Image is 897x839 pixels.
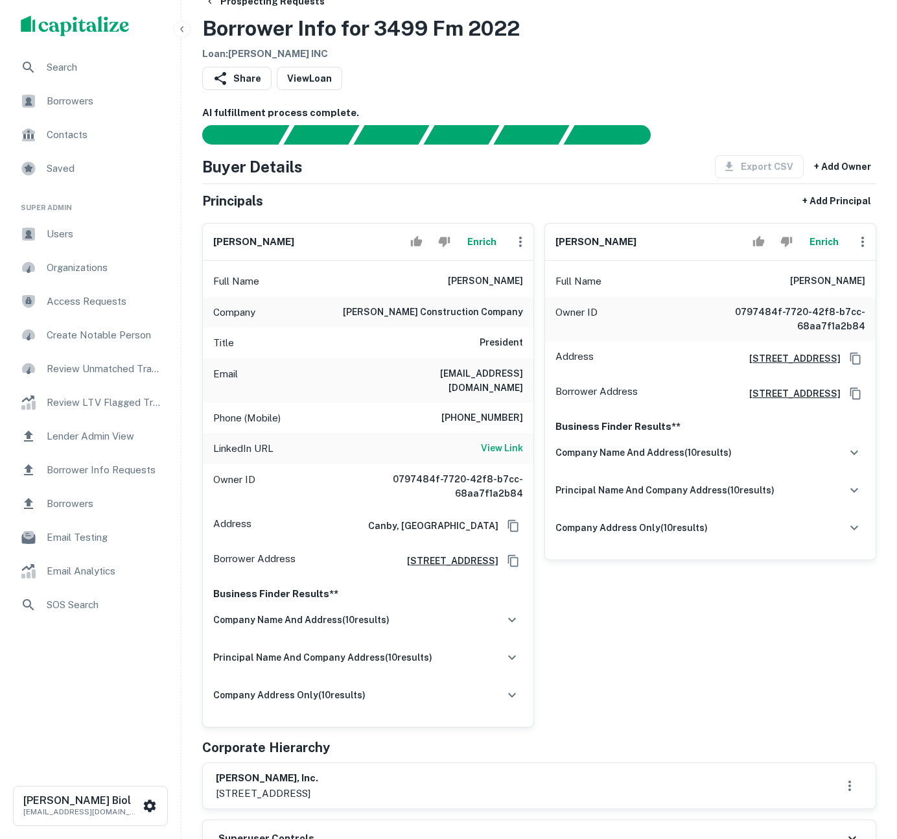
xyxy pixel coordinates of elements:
[47,429,163,444] span: Lender Admin View
[461,229,502,255] button: Enrich
[23,796,140,806] h6: [PERSON_NAME] Biol
[504,516,523,536] button: Copy Address
[555,419,865,434] p: Business Finder Results**
[10,522,170,553] a: Email Testing
[343,305,523,320] h6: [PERSON_NAME] construction company
[277,67,342,90] a: ViewLoan
[555,445,732,460] h6: company name and address ( 10 results)
[10,119,170,150] div: Contacts
[797,189,876,213] button: + Add Principal
[448,274,523,289] h6: [PERSON_NAME]
[504,551,523,571] button: Copy Address
[775,229,798,255] button: Reject
[423,125,499,145] div: Principals found, AI now looking for contact information...
[10,219,170,250] div: Users
[846,349,865,368] button: Copy Address
[47,226,163,242] span: Users
[213,274,259,289] p: Full Name
[481,441,523,455] h6: View Link
[739,351,841,366] a: [STREET_ADDRESS]
[10,556,170,587] div: Email Analytics
[213,235,294,250] h6: [PERSON_NAME]
[555,274,601,289] p: Full Name
[564,125,666,145] div: AI fulfillment process complete.
[555,349,594,368] p: Address
[10,589,170,620] a: SOS Search
[353,125,429,145] div: Documents found, AI parsing details...
[202,13,520,44] h3: Borrower Info for 3499 Fm 2022
[47,93,163,109] span: Borrowers
[710,305,865,333] h6: 0797484f-7720-42f8-b7cc-68aa7f1a2b84
[47,60,163,75] span: Search
[555,305,598,333] p: Owner ID
[47,361,163,377] span: Review Unmatched Transactions
[832,735,897,798] iframe: Chat Widget
[13,786,168,826] button: [PERSON_NAME] Biol[EMAIL_ADDRESS][DOMAIN_NAME]
[213,551,296,571] p: Borrower Address
[397,554,498,568] a: [STREET_ADDRESS]
[47,260,163,276] span: Organizations
[47,161,163,176] span: Saved
[441,410,523,426] h6: [PHONE_NUMBER]
[555,483,775,497] h6: principal name and company address ( 10 results)
[555,384,638,403] p: Borrower Address
[367,472,523,501] h6: 0797484f-7720-42f8-b7cc-68aa7f1a2b84
[213,441,274,456] p: LinkedIn URL
[480,335,523,351] h6: President
[803,229,845,255] button: Enrich
[47,294,163,309] span: Access Requests
[202,67,272,90] button: Share
[10,153,170,184] a: Saved
[47,530,163,545] span: Email Testing
[213,410,281,426] p: Phone (Mobile)
[10,421,170,452] a: Lender Admin View
[202,106,876,121] h6: AI fulfillment process complete.
[555,235,636,250] h6: [PERSON_NAME]
[47,597,163,613] span: SOS Search
[23,806,140,818] p: [EMAIL_ADDRESS][DOMAIN_NAME]
[10,387,170,418] a: Review LTV Flagged Transactions
[10,86,170,117] a: Borrowers
[481,441,523,456] a: View Link
[47,462,163,478] span: Borrower Info Requests
[10,286,170,317] a: Access Requests
[216,786,318,801] p: [STREET_ADDRESS]
[202,155,303,178] h4: Buyer Details
[10,252,170,283] div: Organizations
[213,586,523,602] p: Business Finder Results**
[10,488,170,519] div: Borrowers
[213,613,390,627] h6: company name and address ( 10 results)
[202,191,263,211] h5: Principals
[433,229,456,255] button: Reject
[202,738,330,757] h5: Corporate Hierarchy
[809,155,876,178] button: + Add Owner
[216,771,318,786] h6: [PERSON_NAME], inc.
[10,52,170,83] a: Search
[747,229,770,255] button: Accept
[213,688,366,702] h6: company address only ( 10 results)
[10,353,170,384] a: Review Unmatched Transactions
[10,187,170,219] li: Super Admin
[47,395,163,410] span: Review LTV Flagged Transactions
[790,274,865,289] h6: [PERSON_NAME]
[10,455,170,486] a: Borrower Info Requests
[493,125,569,145] div: Principals found, still searching for contact information. This may take time...
[846,384,865,403] button: Copy Address
[213,650,432,665] h6: principal name and company address ( 10 results)
[10,320,170,351] a: Create Notable Person
[213,366,238,395] p: Email
[213,335,234,351] p: Title
[21,16,130,36] img: capitalize-logo.png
